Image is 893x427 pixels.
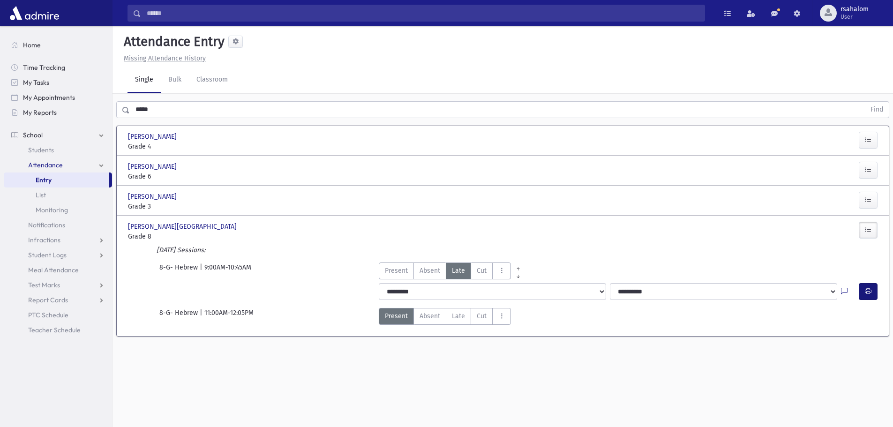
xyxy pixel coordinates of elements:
[4,187,112,202] a: List
[4,157,112,172] a: Attendance
[200,308,204,325] span: |
[4,262,112,277] a: Meal Attendance
[4,307,112,322] a: PTC Schedule
[23,131,43,139] span: School
[4,217,112,232] a: Notifications
[4,322,112,337] a: Teacher Schedule
[865,102,889,118] button: Find
[23,78,49,87] span: My Tasks
[200,262,204,279] span: |
[4,90,112,105] a: My Appointments
[28,236,60,244] span: Infractions
[4,202,112,217] a: Monitoring
[452,266,465,276] span: Late
[28,161,63,169] span: Attendance
[128,222,239,232] span: [PERSON_NAME][GEOGRAPHIC_DATA]
[385,266,408,276] span: Present
[204,262,251,279] span: 9:00AM-10:45AM
[385,311,408,321] span: Present
[4,142,112,157] a: Students
[4,232,112,247] a: Infractions
[477,311,487,321] span: Cut
[28,326,81,334] span: Teacher Schedule
[379,262,525,279] div: AttTypes
[511,270,525,277] a: All Later
[128,192,179,202] span: [PERSON_NAME]
[28,281,60,289] span: Test Marks
[128,232,245,241] span: Grade 8
[452,311,465,321] span: Late
[28,146,54,154] span: Students
[36,206,68,214] span: Monitoring
[4,172,109,187] a: Entry
[36,176,52,184] span: Entry
[840,13,869,21] span: User
[159,262,200,279] span: 8-G- Hebrew
[159,308,200,325] span: 8-G- Hebrew
[189,67,235,93] a: Classroom
[4,277,112,292] a: Test Marks
[128,172,245,181] span: Grade 6
[120,54,206,62] a: Missing Attendance History
[128,67,161,93] a: Single
[204,308,254,325] span: 11:00AM-12:05PM
[4,247,112,262] a: Student Logs
[4,60,112,75] a: Time Tracking
[128,202,245,211] span: Grade 3
[120,34,225,50] h5: Attendance Entry
[23,108,57,117] span: My Reports
[128,132,179,142] span: [PERSON_NAME]
[28,311,68,319] span: PTC Schedule
[141,5,705,22] input: Search
[28,296,68,304] span: Report Cards
[23,41,41,49] span: Home
[511,262,525,270] a: All Prior
[840,6,869,13] span: rsahalom
[4,127,112,142] a: School
[420,311,440,321] span: Absent
[8,4,61,22] img: AdmirePro
[161,67,189,93] a: Bulk
[128,162,179,172] span: [PERSON_NAME]
[420,266,440,276] span: Absent
[4,292,112,307] a: Report Cards
[157,246,205,254] i: [DATE] Sessions:
[477,266,487,276] span: Cut
[4,75,112,90] a: My Tasks
[124,54,206,62] u: Missing Attendance History
[23,63,65,72] span: Time Tracking
[28,266,79,274] span: Meal Attendance
[36,191,46,199] span: List
[28,221,65,229] span: Notifications
[28,251,67,259] span: Student Logs
[23,93,75,102] span: My Appointments
[379,308,511,325] div: AttTypes
[4,37,112,52] a: Home
[128,142,245,151] span: Grade 4
[4,105,112,120] a: My Reports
